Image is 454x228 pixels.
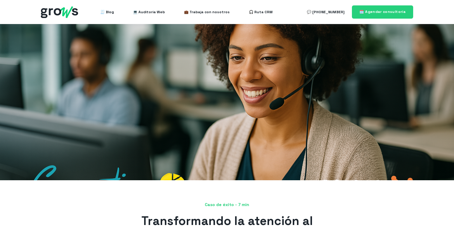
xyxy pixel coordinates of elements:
[249,6,273,18] a: 🎧 Ruta CRM
[359,9,406,14] span: 🗓️ Agendar consultoría
[41,6,78,18] img: grows - hubspot
[100,6,114,18] a: 🧾 Blog
[184,6,230,18] a: 💼 Trabaja con nosotros
[41,202,413,208] span: Caso de éxito - 7 min
[133,6,165,18] a: 💻 Auditoría Web
[352,5,413,18] a: 🗓️ Agendar consultoría
[307,6,344,18] a: 💬 [PHONE_NUMBER]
